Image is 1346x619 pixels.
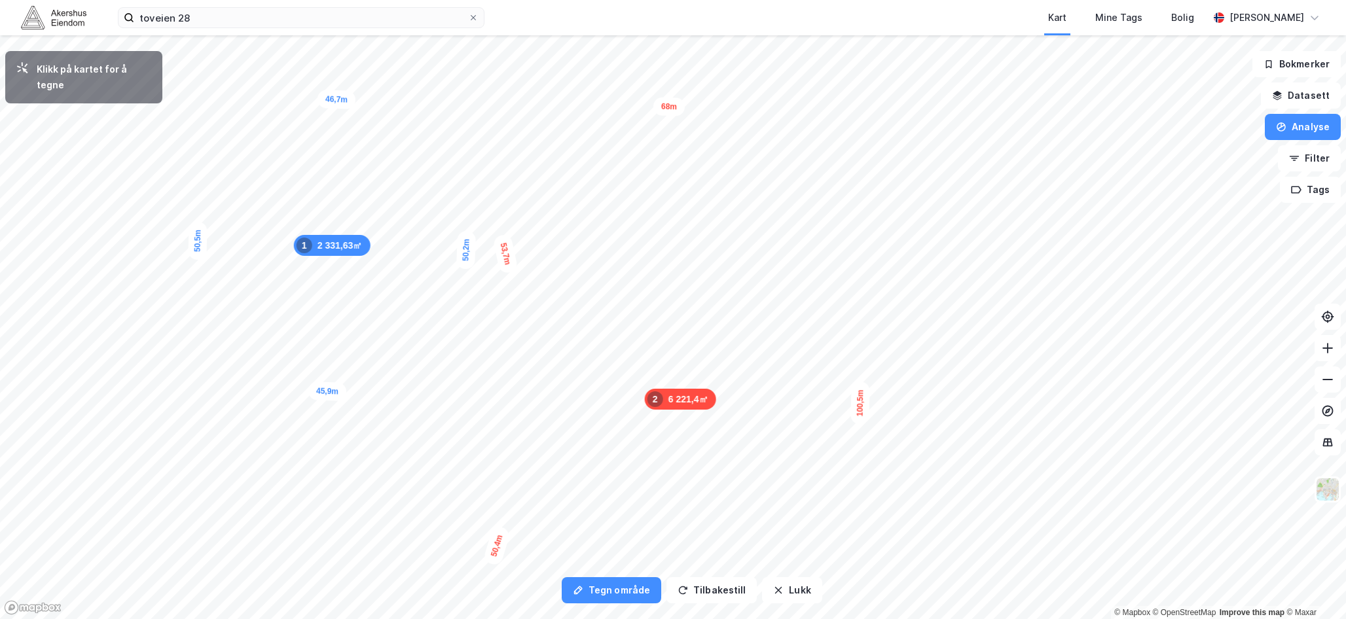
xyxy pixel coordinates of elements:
[1171,10,1194,26] div: Bolig
[21,6,86,29] img: akershus-eiendom-logo.9091f326c980b4bce74ccdd9f866810c.svg
[188,222,207,260] div: Map marker
[1261,82,1341,109] button: Datasett
[645,389,716,410] div: Map marker
[762,577,822,603] button: Lukk
[1315,477,1340,502] img: Z
[1114,608,1150,617] a: Mapbox
[297,238,312,253] div: 1
[647,391,663,407] div: 2
[294,235,371,256] div: Map marker
[1281,556,1346,619] div: Kontrollprogram for chat
[1278,145,1341,171] button: Filter
[1280,177,1341,203] button: Tags
[1048,10,1066,26] div: Kart
[1265,114,1341,140] button: Analyse
[1095,10,1142,26] div: Mine Tags
[134,8,468,27] input: Søk på adresse, matrikkel, gårdeiere, leietakere eller personer
[482,525,511,567] div: Map marker
[1229,10,1304,26] div: [PERSON_NAME]
[308,381,347,401] div: Map marker
[850,381,869,424] div: Map marker
[37,62,152,93] div: Klikk på kartet for å tegne
[1281,556,1346,619] iframe: Chat Widget
[562,577,661,603] button: Tegn område
[4,600,62,615] a: Mapbox homepage
[1220,608,1284,617] a: Improve this map
[317,90,355,109] div: Map marker
[456,230,476,269] div: Map marker
[492,234,518,275] div: Map marker
[1252,51,1341,77] button: Bokmerker
[1153,608,1216,617] a: OpenStreetMap
[666,577,757,603] button: Tilbakestill
[653,97,685,116] div: Map marker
